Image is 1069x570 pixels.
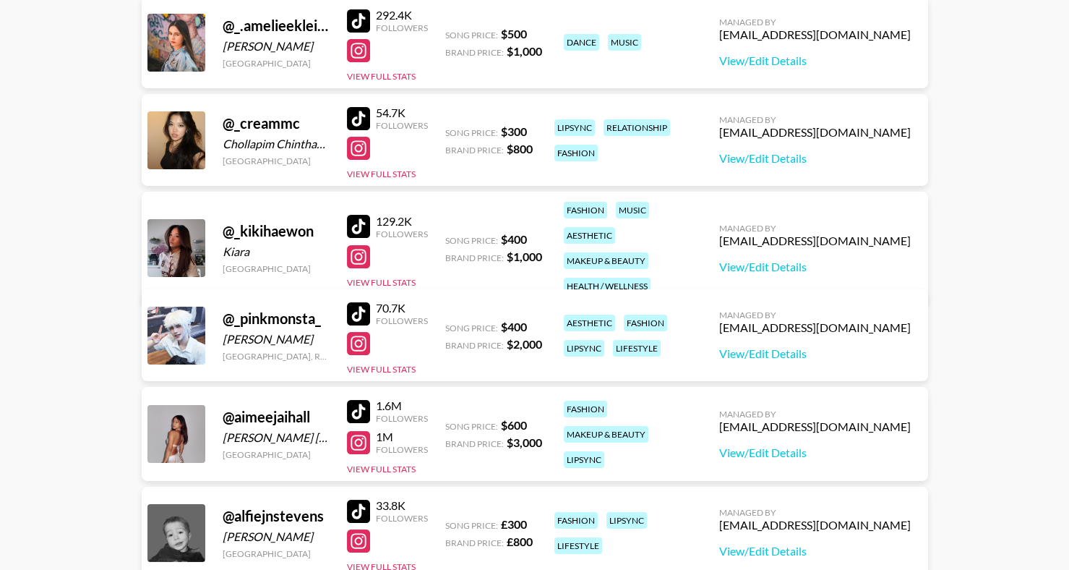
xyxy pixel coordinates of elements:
[564,315,615,331] div: aesthetic
[376,399,428,413] div: 1.6M
[564,401,607,417] div: fashion
[347,364,416,375] button: View Full Stats
[719,507,911,518] div: Managed By
[223,156,330,166] div: [GEOGRAPHIC_DATA]
[445,323,498,333] span: Song Price:
[223,222,330,240] div: @ _kikihaewon
[376,229,428,239] div: Followers
[604,119,670,136] div: relationship
[376,120,428,131] div: Followers
[223,137,330,151] div: Chollapim Chinthammit
[719,518,911,532] div: [EMAIL_ADDRESS][DOMAIN_NAME]
[445,340,504,351] span: Brand Price:
[223,548,330,559] div: [GEOGRAPHIC_DATA]
[445,252,504,263] span: Brand Price:
[554,119,595,136] div: lipsync
[616,202,649,218] div: music
[223,17,330,35] div: @ _.amelieeklein._
[501,320,527,333] strong: $ 400
[445,537,504,548] span: Brand Price:
[507,435,542,449] strong: $ 3,000
[507,250,542,263] strong: $ 1,000
[445,47,504,58] span: Brand Price:
[223,310,330,328] div: @ _pinkmonsta_
[719,151,911,166] a: View/Edit Details
[554,537,602,554] div: lifestyle
[376,444,428,455] div: Followers
[376,8,428,22] div: 292.4K
[445,520,498,531] span: Song Price:
[719,420,911,434] div: [EMAIL_ADDRESS][DOMAIN_NAME]
[719,260,911,274] a: View/Edit Details
[223,507,330,525] div: @ alfiejnstevens
[608,34,641,51] div: music
[554,145,598,161] div: fashion
[719,346,911,361] a: View/Edit Details
[347,169,416,179] button: View Full Stats
[719,27,911,42] div: [EMAIL_ADDRESS][DOMAIN_NAME]
[719,409,911,420] div: Managed By
[507,535,533,548] strong: £ 800
[376,498,428,513] div: 33.8K
[223,430,330,445] div: [PERSON_NAME] [PERSON_NAME]
[376,513,428,524] div: Followers
[347,277,416,288] button: View Full Stats
[445,421,498,432] span: Song Price:
[445,127,498,138] span: Song Price:
[223,39,330,54] div: [PERSON_NAME]
[223,58,330,69] div: [GEOGRAPHIC_DATA]
[719,544,911,558] a: View/Edit Details
[501,27,527,41] strong: $ 500
[223,529,330,544] div: [PERSON_NAME]
[445,438,504,449] span: Brand Price:
[501,232,527,246] strong: $ 400
[347,71,416,82] button: View Full Stats
[347,464,416,475] button: View Full Stats
[564,202,607,218] div: fashion
[564,34,599,51] div: dance
[223,351,330,362] div: [GEOGRAPHIC_DATA], Republic of
[376,301,428,315] div: 70.7K
[223,263,330,274] div: [GEOGRAPHIC_DATA]
[606,512,647,529] div: lipsync
[613,340,661,357] div: lifestyle
[564,278,651,294] div: health / wellness
[554,512,598,529] div: fashion
[223,114,330,132] div: @ _creammc
[719,125,911,140] div: [EMAIL_ADDRESS][DOMAIN_NAME]
[445,235,498,246] span: Song Price:
[223,332,330,346] div: [PERSON_NAME]
[445,30,498,41] span: Song Price:
[719,223,911,234] div: Managed By
[624,315,667,331] div: fashion
[564,426,648,443] div: makeup & beauty
[376,315,428,326] div: Followers
[376,106,428,120] div: 54.7K
[223,449,330,460] div: [GEOGRAPHIC_DATA]
[719,54,911,68] a: View/Edit Details
[719,114,911,125] div: Managed By
[719,446,911,460] a: View/Edit Details
[507,142,533,156] strong: $ 800
[564,340,604,357] div: lipsync
[376,413,428,424] div: Followers
[719,17,911,27] div: Managed By
[223,244,330,259] div: Kiara
[376,430,428,444] div: 1M
[564,227,615,244] div: aesthetic
[376,214,428,229] div: 129.2K
[719,320,911,335] div: [EMAIL_ADDRESS][DOMAIN_NAME]
[719,310,911,320] div: Managed By
[507,337,542,351] strong: $ 2,000
[564,451,604,468] div: lipsync
[507,44,542,58] strong: $ 1,000
[223,408,330,426] div: @ aimeejaihall
[501,418,527,432] strong: $ 600
[501,124,527,138] strong: $ 300
[564,252,648,269] div: makeup & beauty
[501,517,527,531] strong: £ 300
[719,234,911,248] div: [EMAIL_ADDRESS][DOMAIN_NAME]
[445,145,504,156] span: Brand Price:
[376,22,428,33] div: Followers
